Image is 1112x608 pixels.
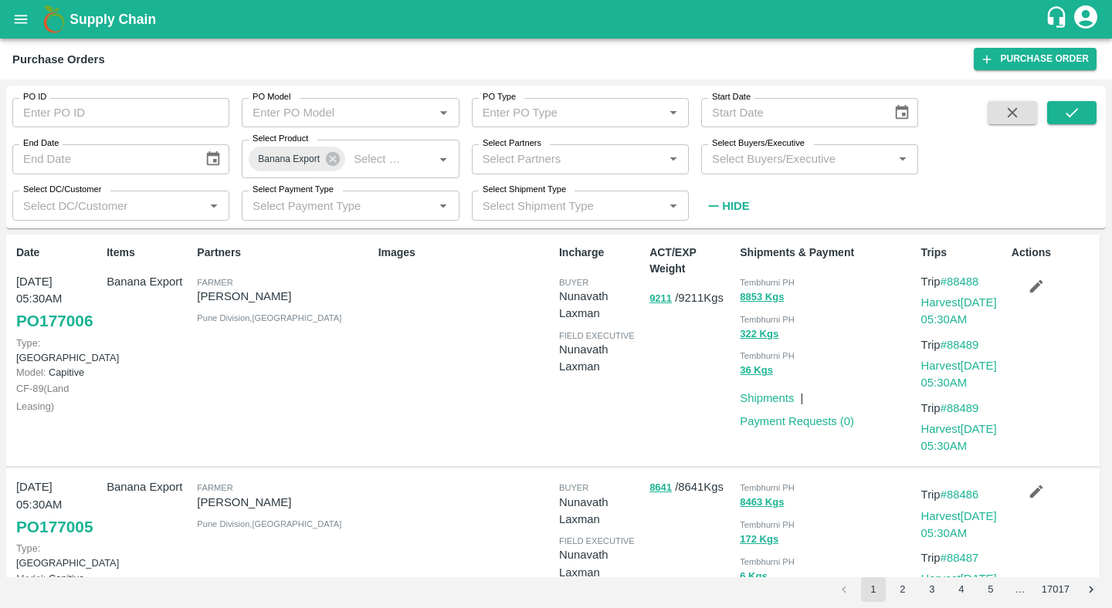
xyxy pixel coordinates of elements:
p: Nunavath Laxman [559,288,643,323]
a: Harvest[DATE] 05:30AM [921,360,997,389]
div: Banana Export [249,147,345,171]
label: PO Model [253,91,291,103]
input: Select Payment Type [246,195,409,215]
span: Tembhurni PH [740,315,795,324]
a: CF-89(Land Leasing) [16,383,69,411]
div: … [1008,583,1032,597]
p: [DATE] 05:30AM [16,273,100,308]
p: Trip [921,486,1005,503]
a: Payment Requests (0) [740,415,854,427]
input: Enter PO ID [12,98,229,127]
button: Choose date [198,144,228,174]
label: Select Product [253,133,308,145]
button: Open [663,196,683,216]
label: Start Date [712,91,751,103]
span: Model: [16,573,46,584]
a: Shipments [740,392,794,404]
p: Date [16,245,100,261]
p: [PERSON_NAME] [197,288,371,305]
div: Purchase Orders [12,49,105,69]
img: logo [39,4,69,35]
a: #88486 [941,488,979,501]
p: [GEOGRAPHIC_DATA] [16,541,100,570]
button: Open [433,149,453,169]
p: Trip [921,336,1005,353]
div: account of current user [1072,3,1100,35]
p: ACT/EXP Weight [649,245,734,277]
a: PO177005 [16,513,93,541]
label: Select Payment Type [253,184,334,196]
button: Go to page 2 [890,577,915,602]
p: Nunavath Laxman [559,494,643,529]
p: Capitive [16,571,100,586]
label: End Date [23,137,59,150]
a: Harvest[DATE] 05:30AM [921,296,997,326]
label: Select DC/Customer [23,184,101,196]
button: 8853 Kgs [740,289,784,306]
div: customer-support [1045,5,1072,33]
span: Pune Division , [GEOGRAPHIC_DATA] [197,519,341,529]
p: Trip [921,400,1005,417]
button: Hide [701,193,754,219]
p: [DATE] 05:30AM [16,478,100,513]
p: / 9211 Kgs [649,289,734,307]
nav: pagination navigation [829,577,1106,602]
button: Open [663,103,683,123]
a: #88489 [941,402,979,414]
p: Banana Export [107,478,191,495]
p: Partners [197,245,371,261]
button: Go to page 3 [920,577,944,602]
a: Supply Chain [69,8,1045,30]
a: Harvest[DATE] 05:30AM [921,510,997,539]
p: Banana Export [107,273,191,290]
button: Choose date [887,98,917,127]
input: Select Partners [476,149,659,169]
p: Trips [921,245,1005,261]
a: #88489 [941,339,979,351]
span: Pune Division , [GEOGRAPHIC_DATA] [197,313,341,323]
input: Enter PO Model [246,103,409,123]
p: [PERSON_NAME] [197,494,371,511]
span: Banana Export [249,151,329,167]
label: PO ID [23,91,46,103]
span: Tembhurni PH [740,483,795,492]
p: Trip [921,549,1005,566]
button: page 1 [861,577,886,602]
p: Incharge [559,245,643,261]
p: Nunavath Laxman [559,341,643,376]
button: 8641 [649,479,672,497]
span: buyer [559,483,588,492]
input: Select Buyers/Executive [706,149,888,169]
a: Harvest[DATE] 05:30AM [921,423,997,452]
span: Farmer [197,278,232,287]
button: Open [433,103,453,123]
a: Harvest[DATE] 05:30AM [921,573,997,602]
button: 172 Kgs [740,531,778,549]
input: Start Date [701,98,881,127]
span: Tembhurni PH [740,520,795,529]
label: Select Partners [483,137,541,150]
span: CF- 89 ( Land Leasing ) [16,383,69,411]
button: Open [893,149,913,169]
button: 322 Kgs [740,326,778,343]
a: Purchase Order [974,48,1097,70]
button: Go to next page [1079,577,1104,602]
p: Nunavath Laxman [559,546,643,581]
div: | [794,383,803,407]
p: Items [107,245,191,261]
label: Select Shipment Type [483,184,566,196]
p: Trip [921,273,1005,290]
p: Actions [1012,245,1096,261]
label: Select Buyers/Executive [712,137,805,150]
input: Select Product [347,149,409,169]
p: Capitive [16,365,100,380]
p: [GEOGRAPHIC_DATA] [16,336,100,365]
button: 36 Kgs [740,362,773,380]
span: Tembhurni PH [740,351,795,360]
button: Open [433,196,453,216]
span: Farmer [197,483,232,492]
b: Supply Chain [69,12,156,27]
strong: Hide [722,200,749,212]
input: Select Shipment Type [476,195,659,215]
button: Go to page 5 [978,577,1003,602]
